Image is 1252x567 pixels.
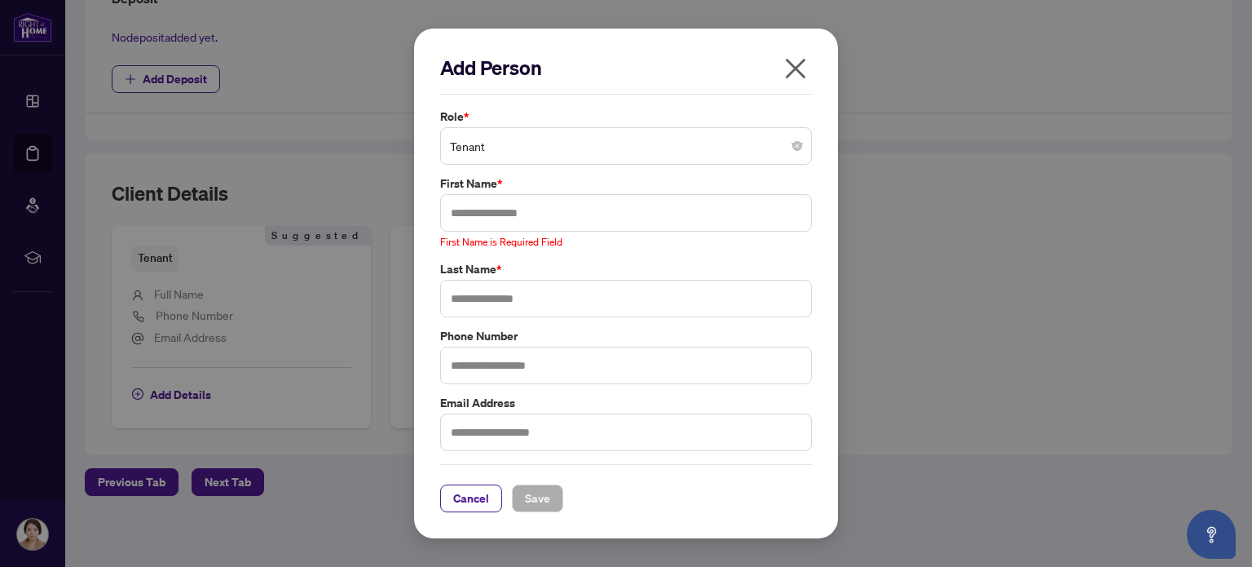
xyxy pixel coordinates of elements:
label: Phone Number [440,327,812,345]
label: Role [440,108,812,126]
span: Cancel [453,485,489,512]
label: Email Address [440,394,812,412]
h2: Add Person [440,55,812,81]
button: Cancel [440,485,502,512]
button: Save [512,485,563,512]
span: First Name is Required Field [440,236,562,248]
span: close [782,55,809,82]
label: First Name [440,175,812,193]
span: Tenant [450,131,802,162]
span: close-circle [792,141,802,151]
button: Open asap [1187,510,1236,559]
label: Last Name [440,260,812,278]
